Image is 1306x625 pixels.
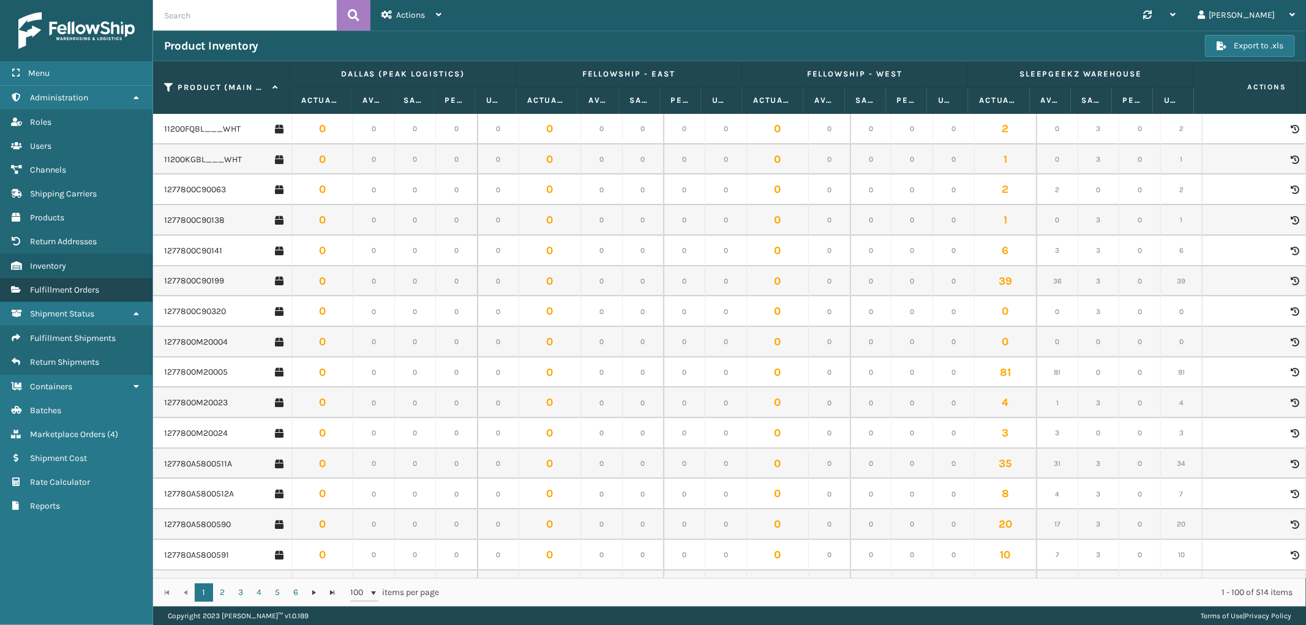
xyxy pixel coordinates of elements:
[1119,266,1161,297] td: 0
[1291,429,1298,438] i: Product Activity
[664,387,705,418] td: 0
[747,357,809,388] td: 0
[623,418,664,449] td: 0
[436,174,478,205] td: 0
[1037,236,1078,266] td: 3
[1205,35,1295,57] button: Export to .xls
[581,205,623,236] td: 0
[250,583,268,602] a: 4
[478,357,519,388] td: 0
[1119,114,1161,144] td: 0
[809,266,850,297] td: 0
[395,266,437,297] td: 0
[623,357,664,388] td: 0
[436,418,478,449] td: 0
[1291,216,1298,225] i: Product Activity
[1078,327,1120,357] td: 0
[1119,296,1161,327] td: 0
[747,114,809,144] td: 0
[1291,399,1298,407] i: Product Activity
[30,405,61,416] span: Batches
[478,144,519,175] td: 0
[1119,144,1161,175] td: 0
[581,296,623,327] td: 0
[164,549,229,561] a: 127780A5800591
[445,95,463,106] label: Pending
[395,114,437,144] td: 0
[850,327,892,357] td: 0
[395,174,437,205] td: 0
[747,236,809,266] td: 0
[891,327,933,357] td: 0
[436,327,478,357] td: 0
[891,114,933,144] td: 0
[581,418,623,449] td: 0
[891,296,933,327] td: 0
[809,114,850,144] td: 0
[705,357,747,388] td: 0
[623,114,664,144] td: 0
[478,327,519,357] td: 0
[519,205,581,236] td: 0
[581,357,623,388] td: 0
[975,205,1037,236] td: 1
[164,184,226,196] a: 1277800C90063
[164,397,228,409] a: 1277800M20023
[353,327,395,357] td: 0
[1291,490,1298,498] i: Product Activity
[747,174,809,205] td: 0
[395,418,437,449] td: 0
[436,296,478,327] td: 0
[664,174,705,205] td: 0
[975,236,1037,266] td: 6
[1078,174,1120,205] td: 0
[664,114,705,144] td: 0
[291,327,353,357] td: 0
[1078,266,1120,297] td: 3
[581,144,623,175] td: 0
[1161,266,1203,297] td: 39
[395,144,437,175] td: 0
[891,236,933,266] td: 0
[1161,357,1203,388] td: 81
[623,174,664,205] td: 0
[287,583,305,602] a: 6
[18,12,135,49] img: logo
[30,117,51,127] span: Roles
[1291,368,1298,376] i: Product Activity
[753,95,792,106] label: Actual Quantity
[164,488,234,500] a: 127780A5800512A
[486,95,505,106] label: Unallocated
[809,144,850,175] td: 0
[478,205,519,236] td: 0
[850,174,892,205] td: 0
[353,236,395,266] td: 0
[353,205,395,236] td: 0
[1161,387,1203,418] td: 4
[353,144,395,175] td: 0
[478,296,519,327] td: 0
[478,387,519,418] td: 0
[30,92,88,103] span: Administration
[809,357,850,388] td: 0
[705,266,747,297] td: 0
[519,357,581,388] td: 0
[1161,144,1203,175] td: 1
[395,296,437,327] td: 0
[933,114,975,144] td: 0
[1119,387,1161,418] td: 0
[395,236,437,266] td: 0
[291,114,353,144] td: 0
[850,296,892,327] td: 0
[1119,205,1161,236] td: 0
[705,327,747,357] td: 0
[1037,357,1078,388] td: 81
[436,205,478,236] td: 0
[362,95,381,106] label: Available
[527,69,730,80] label: Fellowship - East
[664,296,705,327] td: 0
[350,586,369,599] span: 100
[664,418,705,449] td: 0
[291,357,353,388] td: 0
[975,266,1037,297] td: 39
